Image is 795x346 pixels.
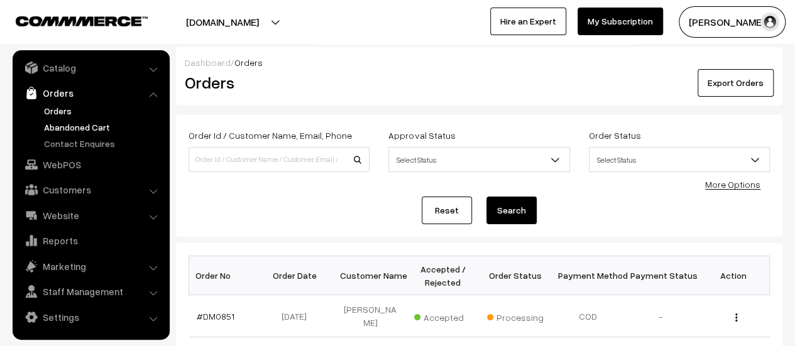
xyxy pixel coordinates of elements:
[189,129,352,142] label: Order Id / Customer Name, Email, Phone
[41,104,165,117] a: Orders
[578,8,663,35] a: My Subscription
[41,121,165,134] a: Abandoned Cart
[16,280,165,303] a: Staff Management
[189,256,262,295] th: Order No
[760,13,779,31] img: user
[388,147,569,172] span: Select Status
[16,16,148,26] img: COMMMERCE
[589,149,769,171] span: Select Status
[185,57,231,68] a: Dashboard
[552,256,625,295] th: Payment Method
[389,149,569,171] span: Select Status
[16,229,165,252] a: Reports
[234,57,263,68] span: Orders
[697,256,770,295] th: Action
[261,256,334,295] th: Order Date
[422,197,472,224] a: Reset
[480,256,552,295] th: Order Status
[142,6,303,38] button: [DOMAIN_NAME]
[16,82,165,104] a: Orders
[705,179,760,190] a: More Options
[388,129,455,142] label: Approval Status
[490,8,566,35] a: Hire an Expert
[735,313,737,322] img: Menu
[16,57,165,79] a: Catalog
[189,147,370,172] input: Order Id / Customer Name / Customer Email / Customer Phone
[334,295,407,337] td: [PERSON_NAME]
[197,311,234,322] a: #DM0851
[16,153,165,176] a: WebPOS
[487,308,550,324] span: Processing
[261,295,334,337] td: [DATE]
[552,295,625,337] td: COD
[16,255,165,278] a: Marketing
[16,204,165,227] a: Website
[589,129,641,142] label: Order Status
[698,69,774,97] button: Export Orders
[334,256,407,295] th: Customer Name
[185,73,368,92] h2: Orders
[16,306,165,328] a: Settings
[589,147,770,172] span: Select Status
[625,295,698,337] td: -
[407,256,480,295] th: Accepted / Rejected
[185,56,774,69] div: /
[625,256,698,295] th: Payment Status
[486,197,537,224] button: Search
[41,137,165,150] a: Contact Enquires
[16,13,126,28] a: COMMMERCE
[16,178,165,201] a: Customers
[679,6,786,38] button: [PERSON_NAME]
[414,308,477,324] span: Accepted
